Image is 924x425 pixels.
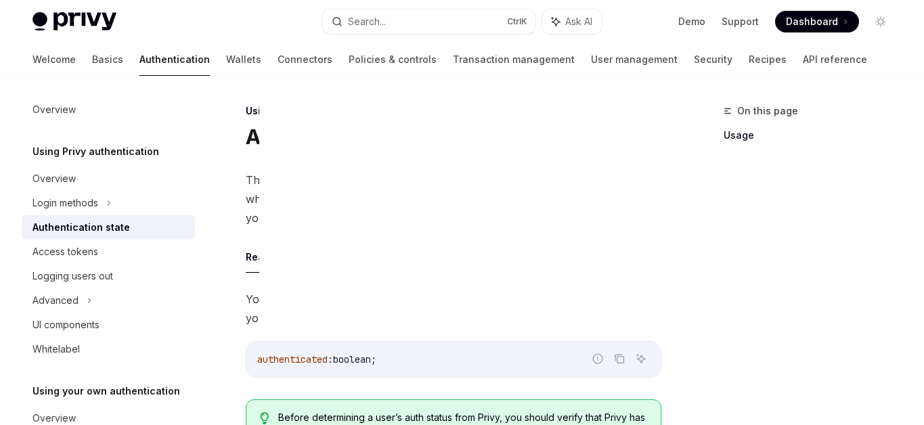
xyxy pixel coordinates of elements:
button: Ask AI [632,350,650,367]
span: Ctrl K [507,16,527,27]
img: light logo [32,12,116,31]
a: Overview [22,166,195,191]
a: User management [591,43,678,76]
span: You can use the boolean from the hook to determine if your user is authenticated or not. [246,290,661,328]
svg: Tip [260,412,269,424]
div: Authentication state [32,219,130,236]
button: Copy the contents from the code block [611,350,628,367]
div: Overview [32,102,76,118]
div: Login methods [32,195,98,211]
a: API reference [803,43,867,76]
a: Authentication [139,43,210,76]
a: Security [694,43,732,76]
a: Whitelabel [22,337,195,361]
a: Access tokens [22,240,195,264]
a: Support [722,15,759,28]
a: Demo [678,15,705,28]
span: ; [371,353,376,365]
div: Logging users out [32,268,113,284]
a: Overview [22,97,195,122]
button: Report incorrect code [589,350,607,367]
div: Whitelabel [32,341,80,357]
div: UI components [32,317,100,333]
div: Overview [32,171,76,187]
h1: Authentication state [246,125,437,149]
a: Policies & controls [349,43,437,76]
h5: Using your own authentication [32,383,180,399]
a: Basics [92,43,123,76]
button: Ask AI [542,9,602,34]
a: UI components [22,313,195,337]
img: blank image [259,68,665,338]
a: Welcome [32,43,76,76]
a: Dashboard [775,11,859,32]
span: Ask AI [565,15,592,28]
span: : [328,353,333,365]
a: Wallets [226,43,261,76]
span: On this page [737,103,798,119]
div: Search... [348,14,386,30]
span: Throughout your app, you may want to gate certain user experiences based on whether the current u... [246,171,661,227]
a: Transaction management [453,43,575,76]
button: Toggle dark mode [870,11,892,32]
span: boolean [333,353,371,365]
div: Advanced [32,292,79,309]
div: Access tokens [32,244,98,260]
button: Search...CtrlK [322,9,535,34]
a: Logging users out [22,264,195,288]
h5: Using Privy authentication [32,143,159,160]
span: authenticated [257,353,328,365]
button: React [246,241,273,273]
span: Dashboard [786,15,838,28]
a: Authentication state [22,215,195,240]
a: Recipes [749,43,787,76]
a: Usage [724,125,902,146]
a: Connectors [278,43,332,76]
div: Using Privy authentication [246,104,661,118]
